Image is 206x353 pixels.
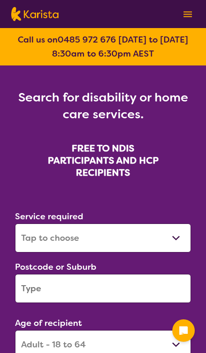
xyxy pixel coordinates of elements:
[184,11,192,17] img: menu
[15,211,83,222] label: Service required
[11,7,59,21] img: Karista logo
[48,142,159,179] b: FREE TO NDIS PARTICIPANTS AND HCP RECIPIENTS
[15,317,82,329] label: Age of recipient
[15,274,191,303] input: Type
[15,89,191,122] h1: Search for disability or home care services.
[18,34,188,59] b: Call us on [DATE] to [DATE] 8:30am to 6:30pm AEST
[58,34,116,45] a: 0485 972 676
[15,261,96,273] label: Postcode or Suburb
